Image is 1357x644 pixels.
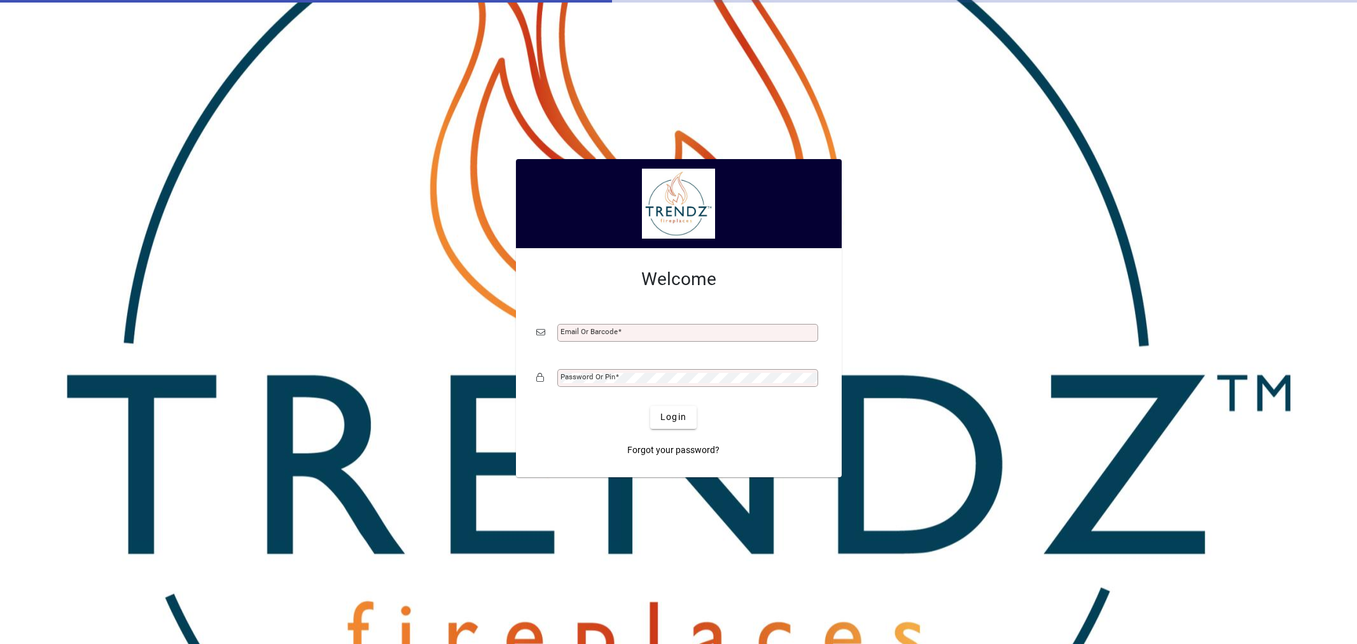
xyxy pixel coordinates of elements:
[622,439,725,462] a: Forgot your password?
[560,372,615,381] mat-label: Password or Pin
[660,410,686,424] span: Login
[560,327,618,336] mat-label: Email or Barcode
[627,444,720,457] span: Forgot your password?
[536,269,821,290] h2: Welcome
[650,406,697,429] button: Login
